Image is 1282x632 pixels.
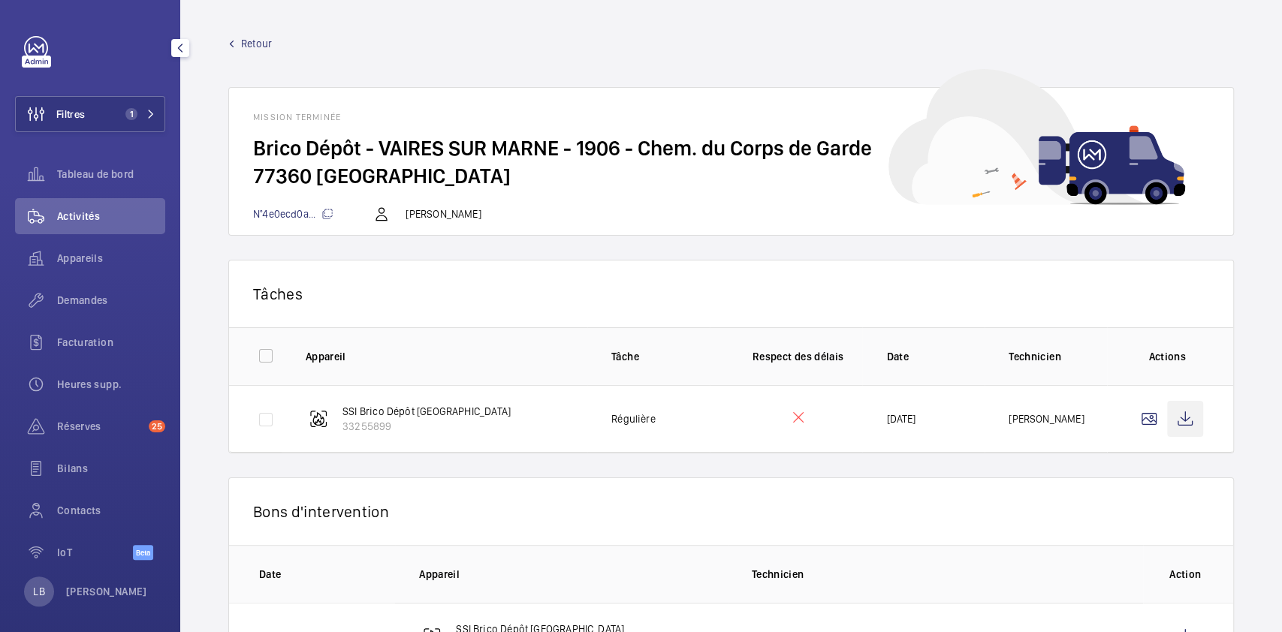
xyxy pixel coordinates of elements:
[57,461,165,476] span: Bilans
[57,545,133,560] span: IoT
[259,567,395,582] p: Date
[406,206,481,221] p: [PERSON_NAME]
[66,584,147,599] p: [PERSON_NAME]
[125,108,137,120] span: 1
[149,420,165,432] span: 25
[309,410,327,428] img: fire_alarm.svg
[57,293,165,308] span: Demandes
[734,349,863,364] p: Respect des délais
[253,208,333,220] span: N°4e0ecd0a...
[888,69,1185,205] img: car delivery
[56,107,85,122] span: Filtres
[611,411,656,426] p: Régulière
[57,167,165,182] span: Tableau de bord
[57,377,165,392] span: Heures supp.
[241,36,272,51] span: Retour
[57,419,143,434] span: Réserves
[57,503,165,518] span: Contacts
[1167,567,1203,582] p: Action
[57,209,165,224] span: Activités
[133,545,153,560] span: Beta
[253,162,1209,190] h2: 77360 [GEOGRAPHIC_DATA]
[886,349,985,364] p: Date
[253,112,1209,122] h1: Mission terminée
[1009,349,1107,364] p: Technicien
[57,335,165,350] span: Facturation
[33,584,44,599] p: LB
[342,419,511,434] p: 33255899
[253,502,1209,521] p: Bons d'intervention
[1009,411,1084,426] p: [PERSON_NAME]
[886,411,915,426] p: [DATE]
[306,349,587,364] p: Appareil
[611,349,710,364] p: Tâche
[752,567,1143,582] p: Technicien
[15,96,165,132] button: Filtres1
[253,134,1209,162] h2: Brico Dépôt - VAIRES SUR MARNE - 1906 - Chem. du Corps de Garde
[57,251,165,266] span: Appareils
[253,284,1209,303] p: Tâches
[419,567,728,582] p: Appareil
[342,404,511,419] p: SSI Brico Dépôt [GEOGRAPHIC_DATA]
[1131,349,1203,364] p: Actions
